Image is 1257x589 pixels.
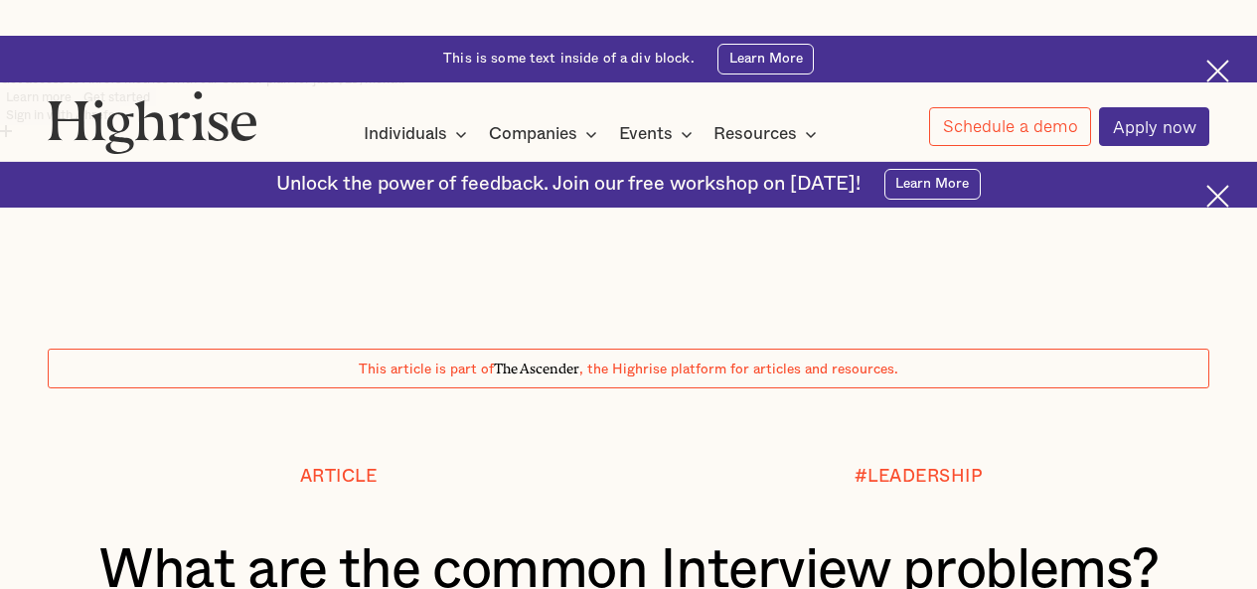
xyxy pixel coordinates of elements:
span: The Ascender [494,358,579,374]
a: Schedule a demo [929,107,1091,146]
div: Resources [713,122,797,146]
div: Resources [713,122,823,146]
img: Cross icon [1206,60,1229,82]
img: Highrise logo [48,90,257,154]
div: Article [300,467,378,487]
div: Events [619,122,673,146]
span: , the Highrise platform for articles and resources. [579,363,898,376]
div: Individuals [364,122,447,146]
span: This article is part of [359,363,494,376]
div: Companies [489,122,577,146]
img: Cross icon [1206,185,1229,208]
a: Apply now [1099,107,1209,146]
div: Events [619,122,699,146]
div: Individuals [364,122,473,146]
div: #LEADERSHIP [855,467,984,487]
div: Companies [489,122,603,146]
div: Unlock the power of feedback. Join our free workshop on [DATE]! [276,173,861,196]
a: Learn More [884,169,981,200]
div: This is some text inside of a div block. [443,50,695,69]
a: Learn More [717,44,814,74]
